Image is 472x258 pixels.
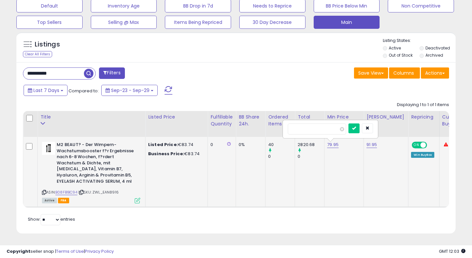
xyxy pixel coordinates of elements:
b: M2 BEAUT? - Der Wimpern-Wachstumsbooster f?r Ergebnisse nach 6-8 Wochen, f?rdert Wachstum & Dicht... [57,142,136,186]
a: B08FB1BC94 [55,190,77,195]
div: Min Price [327,114,361,120]
button: Actions [421,67,449,79]
img: 31-Bo7I0jaL._SL40_.jpg [42,142,55,155]
button: Sep-23 - Sep-29 [101,85,158,96]
div: Title [40,114,143,120]
button: Top Sellers [16,16,83,29]
span: | SKU: ZWL_EAN8916 [78,190,119,195]
div: €83.74 [148,151,203,157]
button: Items Being Repriced [165,16,231,29]
span: ON [412,142,421,148]
span: Show: entries [28,216,75,222]
div: 0% [239,142,260,148]
span: Columns [393,70,414,76]
div: Total Rev. [298,114,322,127]
button: Filters [99,67,125,79]
span: All listings currently available for purchase on Amazon [42,198,57,203]
div: [PERSON_NAME] [366,114,405,120]
a: Privacy Policy [85,248,114,254]
div: 0 [268,154,295,159]
label: Active [389,45,401,51]
b: Listed Price: [148,141,178,148]
button: Main [314,16,380,29]
label: Archived [425,52,443,58]
button: Columns [389,67,420,79]
span: Compared to: [69,88,99,94]
div: Displaying 1 to 1 of 1 items [397,102,449,108]
button: Selling @ Max [91,16,157,29]
span: Sep-23 - Sep-29 [111,87,149,94]
button: Save View [354,67,388,79]
div: 2820.68 [298,142,324,148]
strong: Copyright [7,248,30,254]
label: Deactivated [425,45,450,51]
button: 30 Day Decrease [239,16,305,29]
span: 2025-10-7 12:03 GMT [439,248,465,254]
div: Win BuyBox [411,152,434,158]
a: 79.95 [327,141,339,148]
span: OFF [426,142,437,148]
p: Listing States: [383,38,456,44]
b: Business Price: [148,151,184,157]
span: Last 7 Days [33,87,59,94]
div: Clear All Filters [23,51,52,57]
div: ASIN: [42,142,140,203]
div: Ordered Items [268,114,292,127]
div: Listed Price [148,114,205,120]
span: FBA [58,198,69,203]
div: BB Share 24h. [239,114,263,127]
label: Out of Stock [389,52,413,58]
div: 40 [268,142,295,148]
div: €83.74 [148,142,203,148]
div: Repricing [411,114,437,120]
button: Last 7 Days [24,85,68,96]
div: 0 [298,154,324,159]
div: Fulfillable Quantity [210,114,233,127]
a: 91.95 [366,141,377,148]
h5: Listings [35,40,60,49]
div: seller snap | | [7,249,114,255]
a: Terms of Use [56,248,84,254]
div: 0 [210,142,231,148]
